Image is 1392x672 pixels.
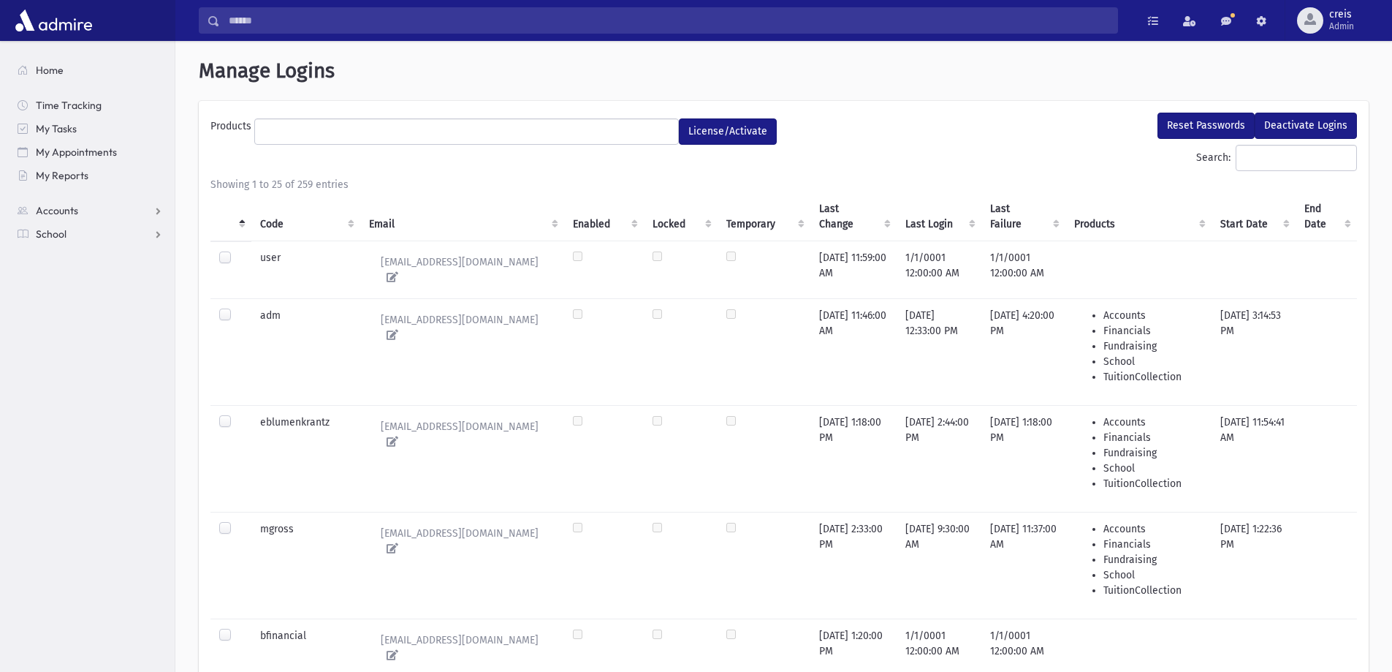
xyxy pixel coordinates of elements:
h1: Manage Logins [199,58,1369,83]
th: Email : activate to sort column ascending [360,192,564,241]
a: [EMAIL_ADDRESS][DOMAIN_NAME] [369,308,555,347]
a: Accounts [6,199,175,222]
th: Enabled : activate to sort column ascending [564,192,643,241]
input: Search [220,7,1117,34]
td: 1/1/0001 12:00:00 AM [981,241,1065,298]
span: Admin [1329,20,1354,32]
th: : activate to sort column descending [210,192,251,241]
th: Temporary : activate to sort column ascending [718,192,810,241]
li: Accounts [1103,521,1202,537]
a: My Reports [6,164,175,187]
span: Accounts [36,204,78,217]
th: Products : activate to sort column ascending [1065,192,1211,241]
li: Financials [1103,430,1202,445]
li: TuitionCollection [1103,583,1202,598]
a: [EMAIL_ADDRESS][DOMAIN_NAME] [369,250,555,290]
a: [EMAIL_ADDRESS][DOMAIN_NAME] [369,521,555,561]
td: [DATE] 3:14:53 PM [1212,298,1296,405]
td: [DATE] 11:54:41 AM [1212,405,1296,512]
li: School [1103,567,1202,583]
li: Financials [1103,537,1202,552]
th: Start Date : activate to sort column ascending [1212,192,1296,241]
label: Search: [1196,145,1357,171]
a: [EMAIL_ADDRESS][DOMAIN_NAME] [369,628,555,668]
input: Search: [1236,145,1357,171]
td: [DATE] 9:30:00 AM [897,512,981,619]
th: Code : activate to sort column ascending [251,192,360,241]
li: Fundraising [1103,445,1202,461]
a: My Appointments [6,140,175,164]
td: [DATE] 1:18:00 PM [981,405,1065,512]
td: [DATE] 1:18:00 PM [810,405,896,512]
td: [DATE] 2:33:00 PM [810,512,896,619]
li: Accounts [1103,308,1202,323]
td: [DATE] 2:44:00 PM [897,405,981,512]
a: Time Tracking [6,94,175,117]
td: [DATE] 1:22:36 PM [1212,512,1296,619]
li: TuitionCollection [1103,369,1202,385]
td: [DATE] 4:20:00 PM [981,298,1065,405]
label: Products [210,118,254,139]
img: AdmirePro [12,6,96,35]
span: Home [36,64,64,77]
button: Reset Passwords [1157,113,1255,139]
td: mgross [251,512,360,619]
span: creis [1329,9,1354,20]
button: Deactivate Logins [1255,113,1357,139]
li: Fundraising [1103,339,1202,354]
span: School [36,227,66,241]
td: [DATE] 12:33:00 PM [897,298,981,405]
td: adm [251,298,360,405]
a: School [6,222,175,246]
td: [DATE] 11:37:00 AM [981,512,1065,619]
li: Fundraising [1103,552,1202,567]
li: Accounts [1103,415,1202,430]
th: End Date : activate to sort column ascending [1296,192,1357,241]
span: My Reports [36,169,88,182]
td: eblumenkrantz [251,405,360,512]
td: [DATE] 11:46:00 AM [810,298,896,405]
button: License/Activate [679,118,777,145]
th: Last Failure : activate to sort column ascending [981,192,1065,241]
td: user [251,241,360,298]
a: [EMAIL_ADDRESS][DOMAIN_NAME] [369,415,555,454]
li: TuitionCollection [1103,476,1202,491]
td: 1/1/0001 12:00:00 AM [897,241,981,298]
a: My Tasks [6,117,175,140]
li: School [1103,461,1202,476]
th: Last Change : activate to sort column ascending [810,192,896,241]
li: School [1103,354,1202,369]
div: Showing 1 to 25 of 259 entries [210,177,1357,192]
span: Time Tracking [36,99,102,112]
span: My Tasks [36,122,77,135]
a: Home [6,58,175,82]
li: Financials [1103,323,1202,339]
th: Last Login : activate to sort column ascending [897,192,981,241]
th: Locked : activate to sort column ascending [644,192,718,241]
span: My Appointments [36,146,117,159]
td: [DATE] 11:59:00 AM [810,241,896,298]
